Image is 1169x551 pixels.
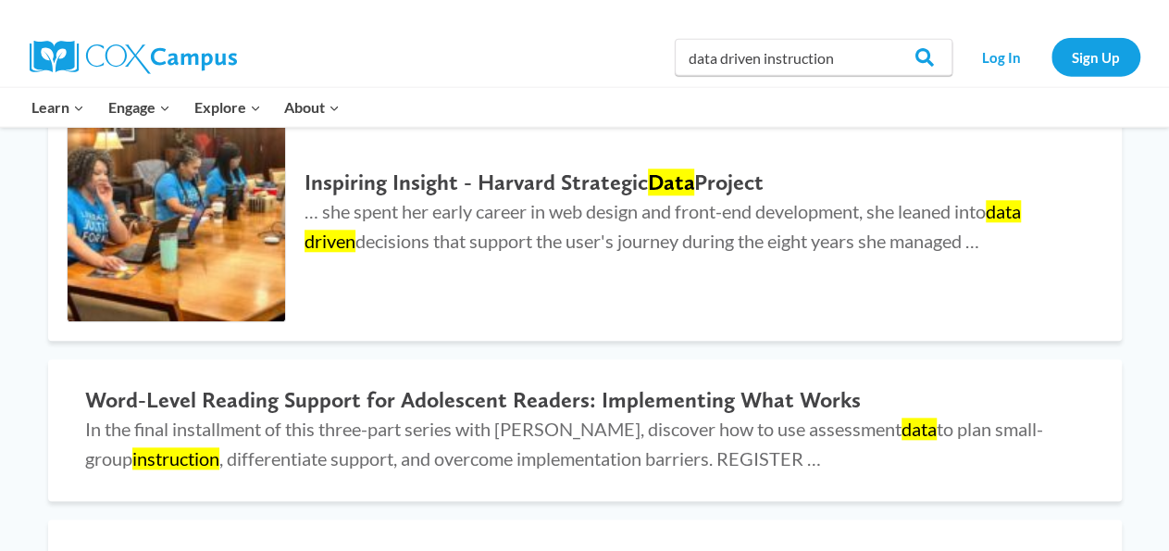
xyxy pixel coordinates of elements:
[305,231,355,253] mark: driven
[182,88,273,127] button: Child menu of Explore
[85,388,1085,415] h2: Word-Level Reading Support for Adolescent Readers: Implementing What Works
[48,85,1122,343] a: Inspiring Insight - Harvard Strategic Data Project Inspiring Insight - Harvard StrategicDataProje...
[648,169,694,196] mark: Data
[902,419,937,441] mark: data
[1051,38,1140,76] a: Sign Up
[48,360,1122,502] a: Word-Level Reading Support for Adolescent Readers: Implementing What Works In the final installme...
[132,448,219,470] mark: instruction
[986,201,1021,223] mark: data
[305,201,1021,253] span: … she spent her early career in web design and front-end development, she leaned into decisions t...
[962,38,1140,76] nav: Secondary Navigation
[20,88,97,127] button: Child menu of Learn
[20,88,352,127] nav: Primary Navigation
[962,38,1042,76] a: Log In
[68,105,286,323] img: Inspiring Insight - Harvard Strategic Data Project
[30,41,237,74] img: Cox Campus
[305,170,1084,197] h2: Inspiring Insight - Harvard Strategic Project
[272,88,352,127] button: Child menu of About
[85,419,1043,470] span: In the final installment of this three-part series with [PERSON_NAME], discover how to use assess...
[675,39,952,76] input: Search Cox Campus
[96,88,182,127] button: Child menu of Engage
